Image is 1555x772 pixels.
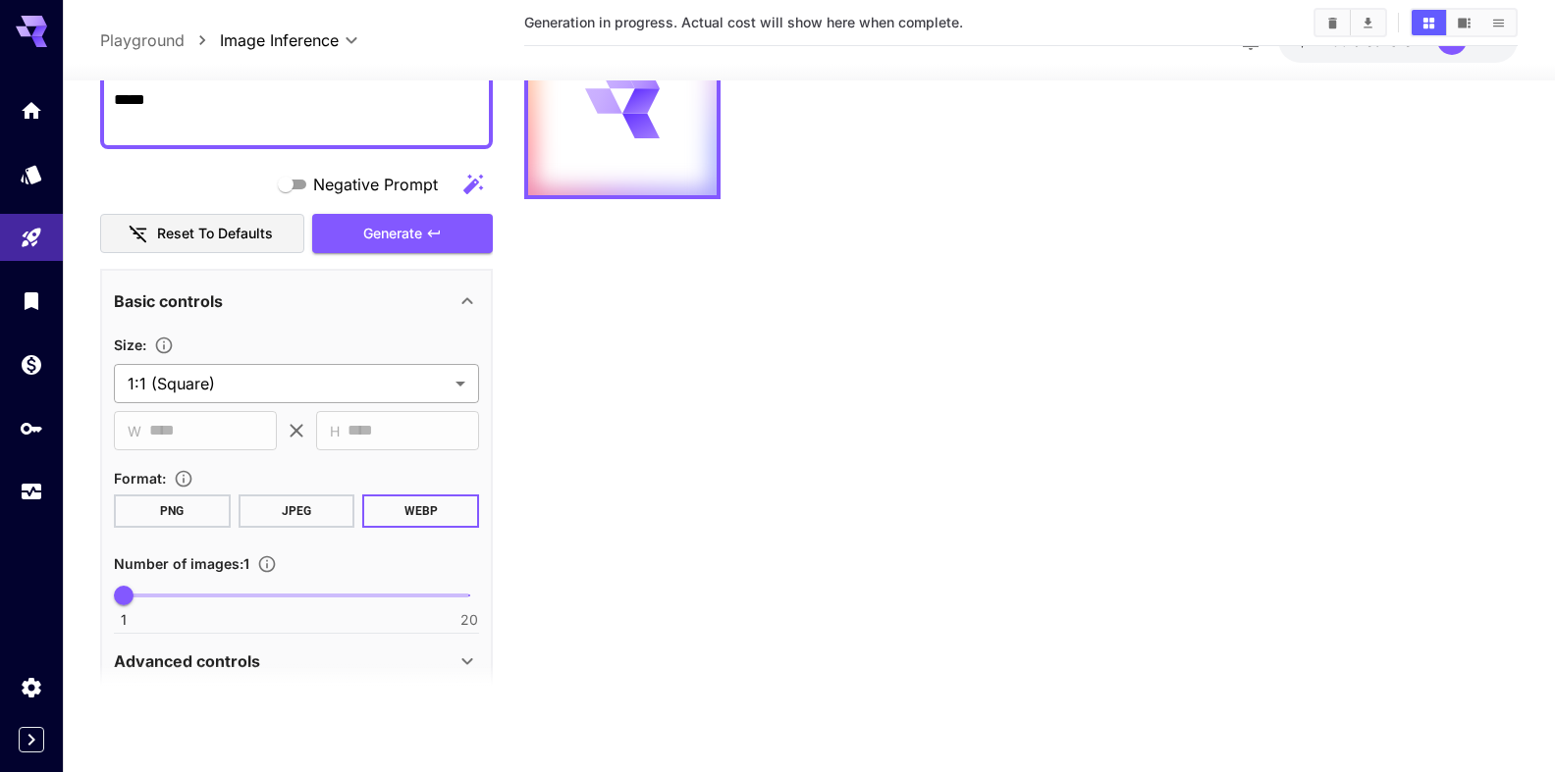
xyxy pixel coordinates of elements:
[362,494,479,528] button: WEBP
[363,222,422,246] span: Generate
[166,469,201,489] button: Choose the file format for the output image.
[114,278,479,325] div: Basic controls
[1447,10,1481,35] button: Show images in video view
[1410,8,1518,37] div: Show images in grid viewShow images in video viewShow images in list view
[20,416,43,440] div: API Keys
[524,14,963,30] span: Generation in progress. Actual cost will show here when complete.
[114,555,249,572] span: Number of images : 1
[1315,10,1350,35] button: Clear Images
[20,352,43,377] div: Wallet
[1412,10,1446,35] button: Show images in grid view
[114,638,479,685] div: Advanced controls
[249,554,285,574] button: Specify how many images to generate in a single request. Each image generation will be charged se...
[313,173,438,196] span: Negative Prompt
[20,288,43,313] div: Library
[20,480,43,504] div: Usage
[239,494,355,528] button: JPEG
[128,420,141,442] span: W
[100,28,220,52] nav: breadcrumb
[312,214,493,254] button: Generate
[20,226,43,250] div: Playground
[19,727,44,752] button: Expand sidebar
[1298,32,1353,49] span: $127.89
[146,335,182,355] button: Adjust the dimensions of the generated image by specifying its width and height in pixels, or sel...
[114,494,231,528] button: PNG
[20,675,43,699] div: Settings
[1314,8,1387,37] div: Clear ImagesDownload All
[114,649,260,673] p: Advanced controls
[220,28,339,52] span: Image Inference
[1481,10,1516,35] button: Show images in list view
[100,28,185,52] a: Playground
[128,372,448,395] span: 1:1 (Square)
[114,336,146,353] span: Size :
[1351,10,1385,35] button: Download All
[121,610,127,630] span: 1
[1353,32,1421,49] span: credits left
[114,289,223,313] p: Basic controls
[100,214,304,254] button: Reset to defaults
[114,470,166,487] span: Format :
[330,420,340,442] span: H
[20,98,43,123] div: Home
[460,610,478,630] span: 20
[20,162,43,186] div: Models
